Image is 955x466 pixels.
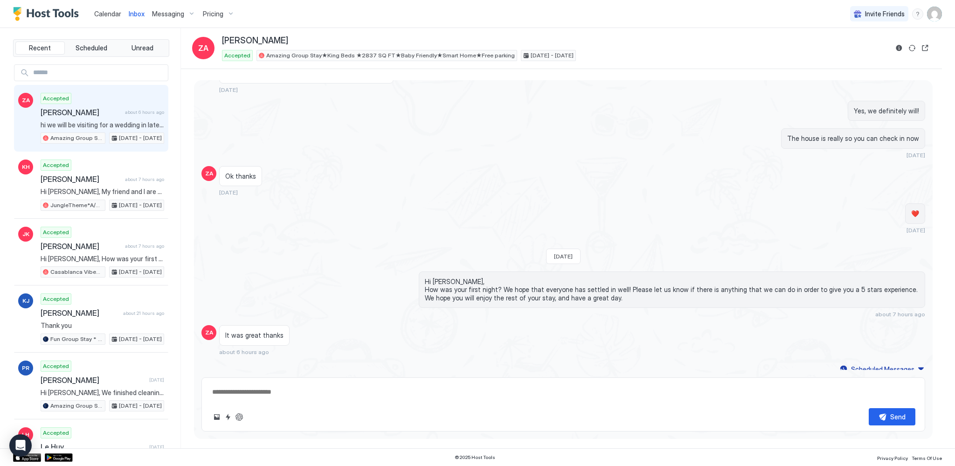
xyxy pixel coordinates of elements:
span: [DATE] - [DATE] [119,402,162,410]
span: It was great thanks [225,331,284,340]
span: Accepted [224,51,250,60]
span: JK [22,230,29,238]
span: Scheduled [76,44,107,52]
span: [DATE] - [DATE] [119,268,162,276]
div: menu [912,8,923,20]
span: Accepted [43,161,69,169]
span: Pricing [203,10,223,18]
span: ZA [205,169,213,178]
span: Thank you [41,321,164,330]
span: hi we will be visiting for a wedding in late august. we stayed here in [DATE] and loved the place! [41,121,164,129]
span: Amazing Group Stay★King Beds ★2837 SQ FT★Baby Friendly★Smart Home★Free parking [50,402,103,410]
button: Scheduled [67,42,116,55]
span: [PERSON_NAME] [41,242,121,251]
span: [DATE] [907,152,925,159]
span: about 7 hours ago [125,176,164,182]
span: Accepted [43,295,69,303]
span: KJ [22,297,29,305]
span: Hi [PERSON_NAME], How was your first night? We hope that everyone has settled in well! Please let... [41,255,164,263]
button: Recent [15,42,65,55]
span: about 7 hours ago [125,243,164,249]
a: Privacy Policy [877,452,908,462]
span: [PERSON_NAME] [222,35,288,46]
span: [PERSON_NAME] [41,308,119,318]
span: KH [22,163,30,171]
span: [DATE] [149,377,164,383]
span: LH [22,431,29,439]
span: Ok thanks [225,172,256,181]
span: [DATE] - [DATE] [119,335,162,343]
span: about 6 hours ago [125,109,164,115]
button: Quick reply [222,411,234,423]
a: Terms Of Use [912,452,942,462]
input: Input Field [29,65,168,81]
span: [PERSON_NAME] [41,376,145,385]
span: [DATE] - [DATE] [531,51,574,60]
span: Hi [PERSON_NAME], How was your first night? We hope that everyone has settled in well! Please let... [425,278,919,302]
span: [DATE] [219,189,238,196]
button: Reservation information [893,42,905,54]
a: Calendar [94,9,121,19]
span: [DATE] [149,444,164,450]
span: Le Huy [41,442,145,452]
span: [DATE] - [DATE] [119,134,162,142]
span: about 7 hours ago [875,311,925,318]
button: Send [869,408,915,425]
span: Invite Friends [865,10,905,18]
span: Accepted [43,94,69,103]
div: User profile [927,7,942,21]
button: ChatGPT Auto Reply [234,411,245,423]
div: Send [890,412,906,422]
span: ZA [205,328,213,337]
a: Google Play Store [45,453,73,462]
span: [DATE] [219,86,238,93]
span: about 21 hours ago [123,310,164,316]
span: Amazing Group Stay★King Beds ★2837 SQ FT★Baby Friendly★Smart Home★Free parking [266,51,515,60]
span: about 6 hours ago [219,348,269,355]
button: Open reservation [920,42,931,54]
span: Casablanca Vibe★King Bed★Close to [PERSON_NAME] Ave and Uof A ★Smart Home★Free Parking [50,268,103,276]
span: Inbox [129,10,145,18]
span: Messaging [152,10,184,18]
span: Yes, we definitely will! [854,107,919,115]
span: Unread [131,44,153,52]
button: Upload image [211,411,222,423]
span: Hi [PERSON_NAME], We finished cleaning the house and everything looks great! We really appreciate... [41,389,164,397]
span: Accepted [43,429,69,437]
a: Host Tools Logo [13,7,83,21]
div: Open Intercom Messenger [9,434,32,457]
span: Privacy Policy [877,455,908,461]
span: Hi [PERSON_NAME], My friend and I are travelling to [GEOGRAPHIC_DATA] with our children for a fun... [41,188,164,196]
span: [DATE] - [DATE] [119,201,162,209]
span: Terms Of Use [912,455,942,461]
span: Amazing Group Stay★King Beds ★2837 SQ FT★Baby Friendly★Smart Home★Free parking [50,134,103,142]
span: [DATE] [554,253,573,260]
div: tab-group [13,39,169,57]
a: Inbox [129,9,145,19]
span: Accepted [43,228,69,236]
span: [PERSON_NAME] [41,108,121,117]
span: © 2025 Host Tools [455,454,495,460]
span: ZA [22,96,30,104]
button: Sync reservation [907,42,918,54]
span: Calendar [94,10,121,18]
span: PR [22,364,29,372]
a: App Store [13,453,41,462]
span: Accepted [43,362,69,370]
button: Unread [118,42,167,55]
span: [DATE] [907,227,925,234]
span: JungleTheme*A/C*2KingBeds*BabyFriendly*Sleep10*3BR [50,201,103,209]
button: Scheduled Messages [838,363,925,376]
span: ❤️ [911,209,919,218]
span: The house is really so you can check in now [787,134,919,143]
span: Recent [29,44,51,52]
span: [PERSON_NAME] [41,174,121,184]
span: ZA [198,42,208,54]
span: Fun Group Stay * A/C * 5Mins to WEM * King Bed * Sleep16 * Crib* [50,335,103,343]
div: Scheduled Messages [851,364,914,374]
